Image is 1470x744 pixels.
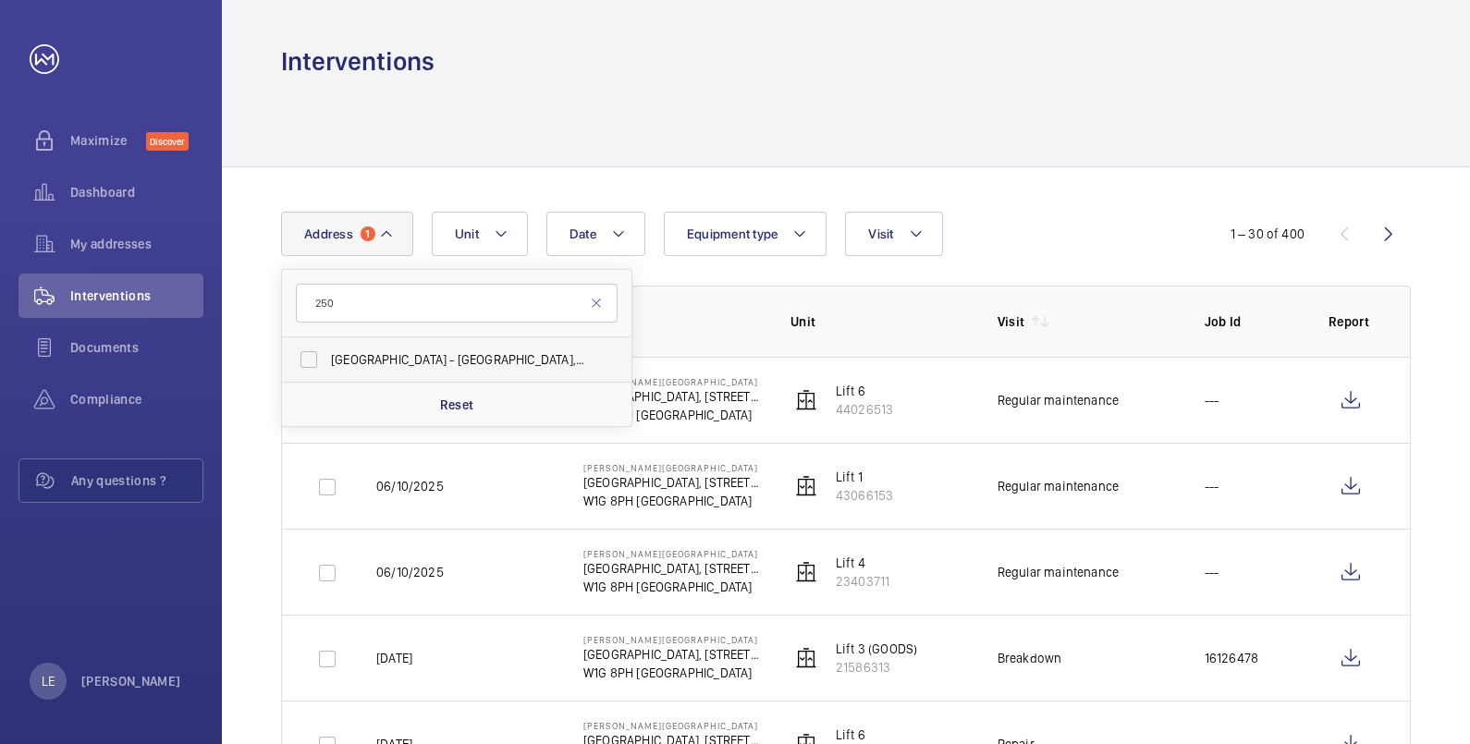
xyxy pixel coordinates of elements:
span: Interventions [70,287,203,305]
p: 44026513 [836,400,893,419]
p: [GEOGRAPHIC_DATA], [STREET_ADDRESS][PERSON_NAME], [583,645,761,664]
p: [GEOGRAPHIC_DATA], [STREET_ADDRESS][PERSON_NAME], [583,559,761,578]
span: My addresses [70,235,203,253]
div: 1 – 30 of 400 [1231,225,1305,243]
p: 43066153 [836,486,893,505]
input: Search by address [296,284,618,323]
button: Date [546,212,645,256]
span: 1 [361,226,375,241]
p: --- [1205,391,1219,409]
p: 06/10/2025 [376,477,444,495]
p: [PERSON_NAME] [81,672,181,690]
p: 21586313 [836,658,918,677]
p: --- [1205,477,1219,495]
div: Regular maintenance [998,391,1119,409]
p: Lift 1 [836,468,893,486]
p: Address [583,312,761,331]
p: Lift 6 [836,382,893,400]
span: Date [570,226,596,241]
span: Any questions ? [71,471,202,490]
div: Regular maintenance [998,563,1119,581]
span: Documents [70,338,203,357]
span: Visit [868,226,893,241]
p: Lift 4 [836,554,889,572]
p: Unit [790,312,968,331]
button: Visit [845,212,942,256]
span: Equipment type [687,226,778,241]
p: [PERSON_NAME][GEOGRAPHIC_DATA] [583,720,761,731]
p: --- [1205,563,1219,581]
p: W1G 8PH [GEOGRAPHIC_DATA] [583,664,761,682]
span: Compliance [70,390,203,409]
img: elevator.svg [795,475,817,497]
p: Lift 3 (GOODS) [836,640,918,658]
p: 16126478 [1205,649,1258,667]
span: Address [304,226,353,241]
p: [GEOGRAPHIC_DATA], [STREET_ADDRESS][PERSON_NAME], [583,387,761,406]
span: Dashboard [70,183,203,201]
p: [PERSON_NAME][GEOGRAPHIC_DATA] [583,634,761,645]
p: Job Id [1205,312,1299,331]
button: Unit [432,212,528,256]
div: Breakdown [998,649,1062,667]
img: elevator.svg [795,389,817,411]
p: 06/10/2025 [376,563,444,581]
p: Lift 6 [836,726,893,744]
p: Visit [998,312,1025,331]
h1: Interventions [281,44,435,79]
p: Report [1329,312,1373,331]
span: Unit [455,226,479,241]
p: W1G 8PH [GEOGRAPHIC_DATA] [583,492,761,510]
p: [GEOGRAPHIC_DATA], [STREET_ADDRESS][PERSON_NAME], [583,473,761,492]
img: elevator.svg [795,647,817,669]
p: [PERSON_NAME][GEOGRAPHIC_DATA] [583,462,761,473]
p: [PERSON_NAME][GEOGRAPHIC_DATA] [583,548,761,559]
p: LE [42,672,55,690]
p: [DATE] [376,649,412,667]
button: Equipment type [664,212,827,256]
p: [PERSON_NAME][GEOGRAPHIC_DATA] [583,376,761,387]
span: Discover [146,132,189,151]
img: elevator.svg [795,561,817,583]
div: Regular maintenance [998,477,1119,495]
p: 23403711 [836,572,889,591]
button: Address1 [281,212,413,256]
p: W1G 8PH [GEOGRAPHIC_DATA] [583,578,761,596]
span: Maximize [70,131,146,150]
p: W1G 8PH [GEOGRAPHIC_DATA] [583,406,761,424]
span: [GEOGRAPHIC_DATA] - [GEOGRAPHIC_DATA], [STREET_ADDRESS] [331,350,585,369]
p: Reset [440,396,474,414]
